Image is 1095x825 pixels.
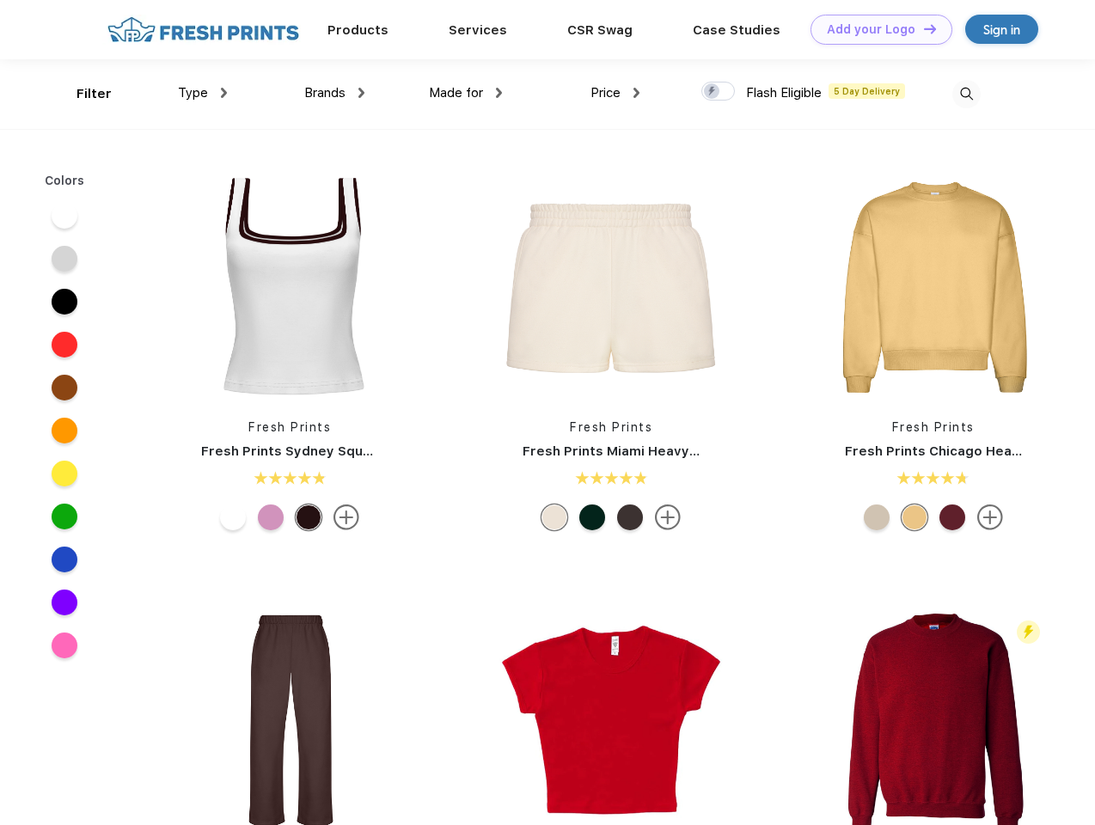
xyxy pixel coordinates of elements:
img: func=resize&h=266 [497,173,725,401]
img: dropdown.png [633,88,639,98]
span: Type [178,85,208,101]
div: Colors [32,172,98,190]
div: Buttermilk mto [541,504,567,530]
img: flash_active_toggle.svg [1017,620,1040,644]
img: fo%20logo%202.webp [102,15,304,45]
img: dropdown.png [221,88,227,98]
img: dropdown.png [358,88,364,98]
a: Fresh Prints [248,420,331,434]
div: Forest Green mto [579,504,605,530]
div: Filter [76,84,112,104]
div: White [220,504,246,530]
img: DT [924,24,936,34]
a: Fresh Prints [892,420,975,434]
img: func=resize&h=266 [175,173,404,401]
img: more.svg [977,504,1003,530]
span: Brands [304,85,346,101]
a: Products [327,22,388,38]
img: desktop_search.svg [952,80,981,108]
img: more.svg [655,504,681,530]
img: more.svg [333,504,359,530]
span: Price [590,85,621,101]
a: Fresh Prints Sydney Square Neck Tank Top [201,443,485,459]
div: Sign in [983,20,1020,40]
span: 5 Day Delivery [829,83,905,99]
span: Made for [429,85,483,101]
a: Fresh Prints [570,420,652,434]
div: Dark Chocolate mto [617,504,643,530]
a: Fresh Prints Miami Heavyweight Shorts [523,443,782,459]
img: func=resize&h=266 [819,173,1048,401]
img: dropdown.png [496,88,502,98]
div: Bahama Yellow mto [902,504,927,530]
div: Add your Logo [827,22,915,37]
div: Sand [864,504,890,530]
a: Sign in [965,15,1038,44]
div: Purple White [258,504,284,530]
div: White Chocolate [296,504,321,530]
div: Crimson Red mto [939,504,965,530]
span: Flash Eligible [746,85,822,101]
